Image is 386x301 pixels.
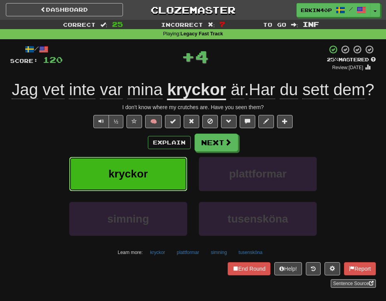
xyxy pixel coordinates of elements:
button: kryckor [146,247,170,258]
span: kryckor [109,168,148,180]
button: Round history (alt+y) [306,262,321,275]
div: / [10,45,63,54]
span: plattformar [229,168,287,180]
span: simning [107,213,149,225]
span: dem [333,80,365,99]
span: : [208,22,215,27]
a: Sentence Source [331,279,376,288]
div: Text-to-speech controls [92,115,123,128]
button: Favorite sentence (alt+f) [126,115,142,128]
button: Help! [274,262,302,275]
span: 25 [112,20,123,28]
span: var [100,80,123,99]
button: Ignore sentence (alt+i) [202,115,218,128]
small: Review: [DATE] [332,65,363,70]
span: är [231,80,244,99]
button: Play sentence audio (ctl+space) [93,115,109,128]
button: 🧠 [145,115,162,128]
small: Learn more: [118,250,143,255]
button: Discuss sentence (alt+u) [240,115,255,128]
span: vet [43,80,65,99]
button: plattformar [172,247,203,258]
span: Score: [10,57,38,64]
span: Erkin40p [301,7,332,14]
button: Report [344,262,376,275]
span: 120 [43,55,63,64]
span: mina [127,80,163,99]
button: plattformar [199,157,317,191]
button: End Round [228,262,270,275]
button: tusensköna [234,247,267,258]
strong: Legacy Fast Track [181,31,223,37]
a: Erkin40p / [297,3,370,17]
button: Set this sentence to 100% Mastered (alt+m) [165,115,181,128]
span: Inf [303,20,319,28]
span: + [181,45,195,68]
span: Correct [63,21,96,28]
span: Jag [12,80,38,99]
button: kryckor [69,157,187,191]
button: Explain [148,136,191,149]
span: Har [249,80,275,99]
span: 25 % [327,56,339,63]
span: inte [69,80,95,99]
button: ½ [109,115,123,128]
button: Grammar (alt+g) [221,115,237,128]
div: Mastered [327,56,376,63]
button: tusensköna [199,202,317,236]
span: tusensköna [228,213,288,225]
a: Dashboard [6,3,123,16]
div: I don't know where my crutches are. Have you seen them? [10,103,376,111]
span: 7 [219,20,225,28]
span: du [280,80,298,99]
span: : [291,22,298,27]
a: Clozemaster [135,3,252,17]
button: Reset to 0% Mastered (alt+r) [184,115,199,128]
button: Add to collection (alt+a) [277,115,293,128]
button: simning [207,247,231,258]
span: / [349,6,353,12]
span: Incorrect [161,21,203,28]
button: simning [69,202,187,236]
span: To go [263,21,286,28]
span: . ? [226,80,374,99]
u: kryckor [167,80,226,100]
button: Edit sentence (alt+d) [258,115,274,128]
span: : [100,22,107,27]
span: 4 [195,47,209,66]
button: Next [195,134,238,151]
span: sett [302,80,329,99]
